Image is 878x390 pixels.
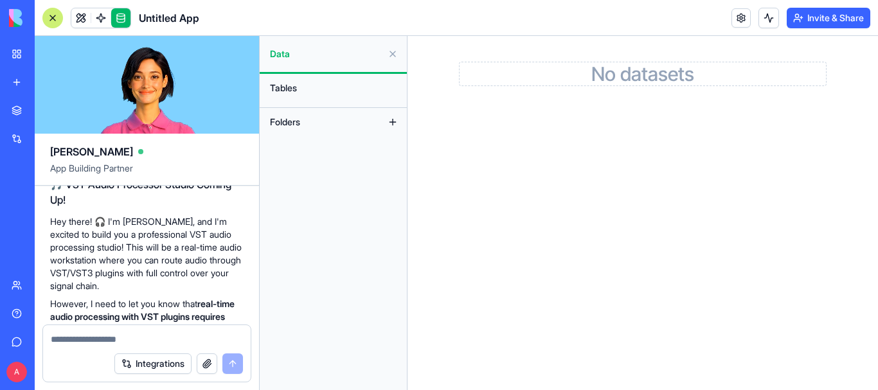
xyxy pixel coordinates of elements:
[460,62,826,85] h2: No datasets
[6,362,27,382] span: A
[270,116,300,129] span: Folders
[264,112,382,132] button: Folders
[50,144,133,159] span: [PERSON_NAME]
[50,177,244,208] h2: 🎵 VST Audio Processor Studio Coming Up!
[50,215,244,292] p: Hey there! 🎧 I'm [PERSON_NAME], and I'm excited to build you a professional VST audio processing ...
[50,162,244,185] span: App Building Partner
[787,8,870,28] button: Invite & Share
[270,82,297,94] span: Tables
[114,353,192,374] button: Integrations
[264,78,403,98] button: Tables
[270,48,382,60] span: Data
[139,10,199,26] span: Untitled App
[9,9,89,27] img: logo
